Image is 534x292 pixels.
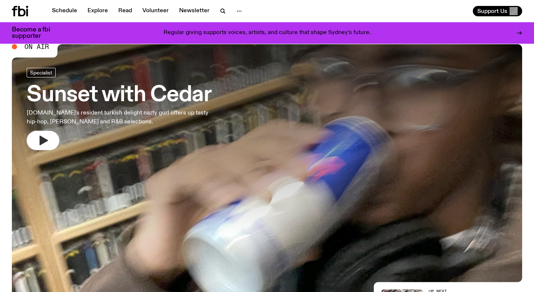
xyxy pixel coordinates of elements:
a: Specialist [27,68,56,77]
span: Specialist [30,70,52,75]
h3: Become a fbi supporter [12,27,59,39]
span: On Air [24,43,49,50]
span: Support Us [477,8,507,14]
button: Support Us [473,6,522,16]
a: Volunteer [138,6,173,16]
a: Read [114,6,136,16]
a: Explore [83,6,112,16]
p: Regular giving supports voices, artists, and culture that shape Sydney’s future. [164,30,371,36]
h3: Sunset with Cedar [27,85,217,106]
a: Newsletter [175,6,214,16]
a: Sunset with Cedar[DOMAIN_NAME]'s resident turkish delight nazty gurl offers up tasty hip-hop, [PE... [27,68,217,150]
a: Schedule [47,6,82,16]
p: [DOMAIN_NAME]'s resident turkish delight nazty gurl offers up tasty hip-hop, [PERSON_NAME] and R&... [27,109,217,126]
